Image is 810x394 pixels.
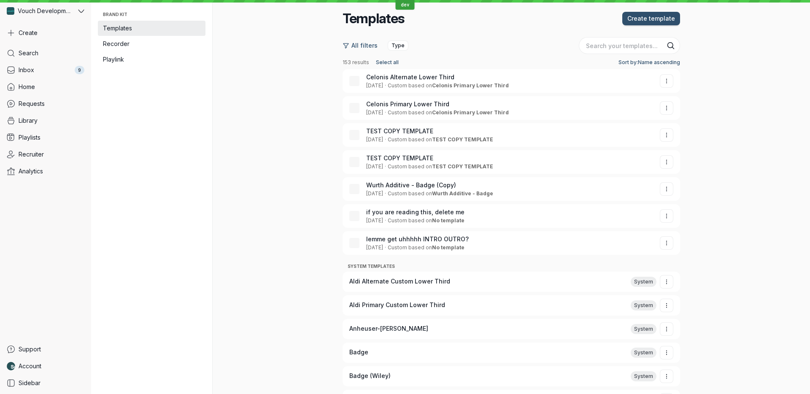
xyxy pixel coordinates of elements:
[3,130,88,145] a: Playlists
[383,136,388,143] span: ·
[3,3,76,19] div: Vouch Development Team
[383,244,388,251] span: ·
[667,41,675,50] button: Search
[343,10,404,27] h1: Templates
[349,372,617,380] span: Badge (Wiley)
[19,100,45,108] span: Requests
[366,208,646,216] span: if you are reading this, delete me
[618,58,680,67] span: Sort by: Name ascending
[351,41,378,50] span: All filters
[432,109,509,116] b: Celonis Primary Lower Third
[349,348,617,356] span: Badge
[660,182,673,196] button: More actions
[98,52,205,67] a: Playlink
[3,359,88,374] a: Nathan Weinstock avatarAccount
[19,116,38,125] span: Library
[432,190,493,197] b: Wurth Additive - Badge
[3,113,88,128] a: Library
[388,163,493,170] span: Custom based on
[3,147,88,162] a: Recruiter
[19,66,34,74] span: Inbox
[388,109,509,116] span: Custom based on
[388,136,493,143] span: Custom based on
[615,57,680,67] button: Sort by:Name ascending
[366,100,646,108] span: Celonis Primary Lower Third
[383,163,388,170] span: ·
[366,154,646,162] span: TEST COPY TEMPLATE
[432,82,509,89] b: Celonis Primary Lower Third
[631,348,656,358] div: System
[19,83,35,91] span: Home
[7,362,15,370] img: Nathan Weinstock avatar
[660,236,673,250] button: More actions
[19,29,38,37] span: Create
[627,14,675,23] span: Create template
[366,82,383,89] span: [DATE]
[19,345,41,354] span: Support
[3,79,88,94] a: Home
[373,57,402,67] button: Select all
[432,136,493,143] b: TEST COPY TEMPLATE
[103,24,200,32] span: Templates
[349,324,617,333] span: Anheuser-[PERSON_NAME]
[631,277,656,287] div: System
[366,190,383,197] span: [DATE]
[631,324,656,334] div: System
[622,12,680,25] button: Create template
[660,155,673,169] button: More actions
[391,41,405,50] span: Type
[366,127,646,135] span: TEST COPY TEMPLATE
[3,342,88,357] a: Support
[19,150,44,159] span: Recruiter
[383,217,388,224] span: ·
[7,7,14,15] img: Vouch Development Team avatar
[660,346,673,359] button: More actions
[660,128,673,142] button: More actions
[103,12,200,17] span: Brand kit
[660,209,673,223] button: More actions
[103,40,200,48] span: Recorder
[75,66,84,74] div: 9
[18,7,72,15] span: Vouch Development Team
[3,3,88,19] button: Vouch Development Team avatarVouch Development Team
[349,277,617,286] span: Aldi Alternate Custom Lower Third
[3,46,88,61] a: Search
[366,217,383,224] span: [DATE]
[366,163,383,170] span: [DATE]
[3,25,88,40] button: Create
[343,59,369,66] span: 153 results
[3,375,88,391] a: Sidebar
[432,163,493,170] b: TEST COPY TEMPLATE
[432,217,464,224] b: No template
[348,264,395,269] span: System templates
[383,82,388,89] span: ·
[103,55,200,64] span: Playlink
[366,136,383,143] span: [DATE]
[3,62,88,78] a: Inbox9
[388,217,464,224] span: Custom based on
[98,36,205,51] a: Recorder
[343,39,383,52] button: All filters
[366,244,383,251] span: [DATE]
[3,164,88,179] a: Analytics
[19,167,43,175] span: Analytics
[383,190,388,197] span: ·
[579,37,680,54] input: Search your templates...
[631,300,656,310] div: System
[660,299,673,312] button: More actions
[660,101,673,115] button: More actions
[432,244,464,251] b: No template
[349,301,617,309] span: Aldi Primary Custom Lower Third
[19,133,40,142] span: Playlists
[19,49,38,57] span: Search
[631,371,656,381] div: System
[660,275,673,289] button: More actions
[366,73,646,81] span: Celonis Alternate Lower Third
[383,109,388,116] span: ·
[660,74,673,88] button: More actions
[376,58,399,67] span: Select all
[19,362,41,370] span: Account
[388,40,408,51] button: Type
[98,21,205,36] a: Templates
[388,82,509,89] span: Custom based on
